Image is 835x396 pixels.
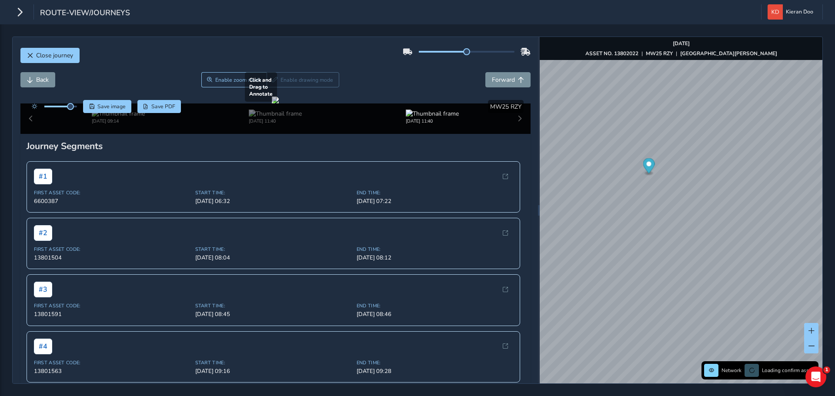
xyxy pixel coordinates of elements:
[34,190,190,196] span: First Asset Code:
[195,310,351,318] span: [DATE] 08:45
[357,190,513,196] span: End Time:
[195,254,351,262] span: [DATE] 08:04
[585,50,638,57] strong: ASSET NO. 13802022
[646,50,673,57] strong: MW25 RZY
[823,366,830,373] span: 1
[195,359,351,366] span: Start Time:
[357,303,513,309] span: End Time:
[97,103,126,110] span: Save image
[195,246,351,253] span: Start Time:
[20,72,55,87] button: Back
[36,51,73,60] span: Close journey
[357,246,513,253] span: End Time:
[357,310,513,318] span: [DATE] 08:46
[805,366,826,387] iframe: Intercom live chat
[36,76,49,84] span: Back
[34,254,190,262] span: 13801504
[768,4,783,20] img: diamond-layout
[137,100,181,113] button: PDF
[357,197,513,205] span: [DATE] 07:22
[40,7,130,20] span: route-view/journeys
[673,40,690,47] strong: [DATE]
[34,246,190,253] span: First Asset Code:
[92,110,145,118] img: Thumbnail frame
[195,197,351,205] span: [DATE] 06:32
[34,367,190,375] span: 13801563
[34,303,190,309] span: First Asset Code:
[786,4,813,20] span: Kieran Doo
[195,303,351,309] span: Start Time:
[357,254,513,262] span: [DATE] 08:12
[195,367,351,375] span: [DATE] 09:16
[34,169,52,184] span: # 1
[492,76,515,84] span: Forward
[92,118,145,124] div: [DATE] 09:14
[406,118,459,124] div: [DATE] 11:40
[643,158,655,176] div: Map marker
[768,4,816,20] button: Kieran Doo
[34,310,190,318] span: 13801591
[485,72,531,87] button: Forward
[195,190,351,196] span: Start Time:
[20,48,80,63] button: Close journey
[215,77,261,83] span: Enable zoom mode
[34,359,190,366] span: First Asset Code:
[762,367,816,374] span: Loading confirm assets
[151,103,175,110] span: Save PDF
[585,50,777,57] div: | |
[27,140,524,152] div: Journey Segments
[201,72,267,87] button: Zoom
[721,367,741,374] span: Network
[490,103,521,111] span: MW25 RZY
[249,110,302,118] img: Thumbnail frame
[34,197,190,205] span: 6600387
[406,110,459,118] img: Thumbnail frame
[34,225,52,241] span: # 2
[680,50,777,57] strong: [GEOGRAPHIC_DATA][PERSON_NAME]
[357,367,513,375] span: [DATE] 09:28
[83,100,131,113] button: Save
[249,118,302,124] div: [DATE] 11:40
[34,339,52,354] span: # 4
[357,359,513,366] span: End Time:
[34,282,52,297] span: # 3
